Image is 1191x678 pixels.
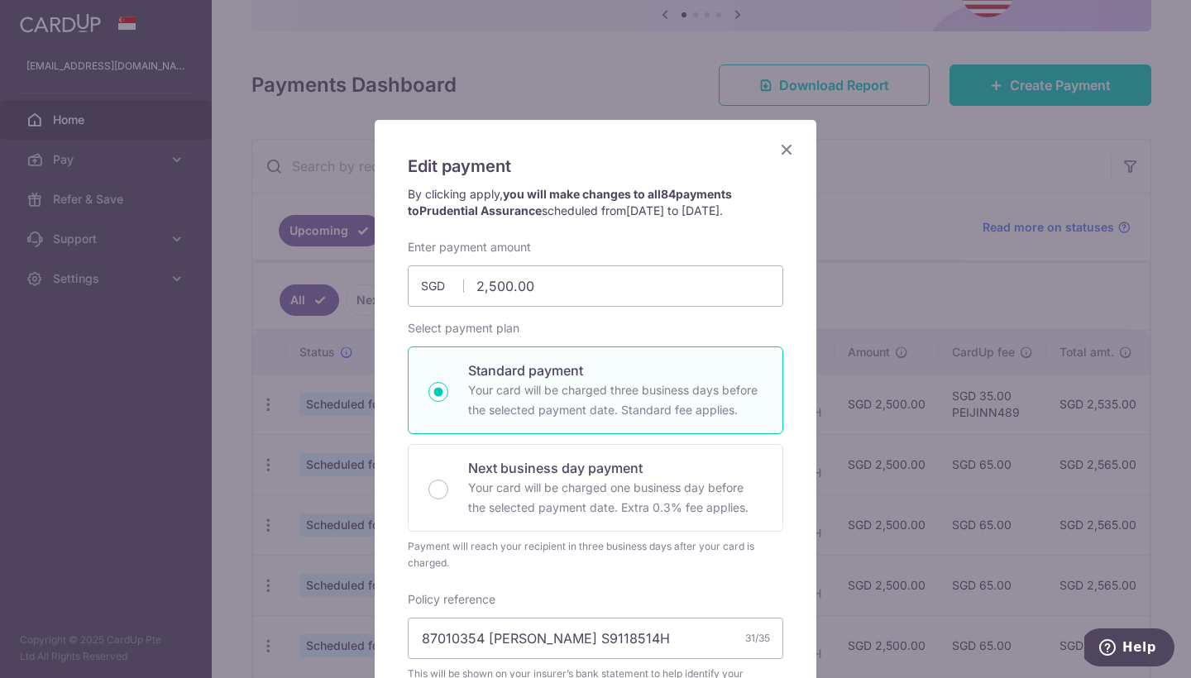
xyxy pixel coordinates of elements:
[745,630,770,647] div: 31/35
[1084,628,1174,670] iframe: Opens a widget where you can find more information
[421,278,464,294] span: SGD
[408,320,519,337] label: Select payment plan
[626,203,720,217] span: [DATE] to [DATE]
[408,186,783,219] p: By clicking apply, scheduled from .
[408,538,783,571] div: Payment will reach your recipient in three business days after your card is charged.
[468,478,763,518] p: Your card will be charged one business day before the selected payment date. Extra 0.3% fee applies.
[408,265,783,307] input: 0.00
[468,380,763,420] p: Your card will be charged three business days before the selected payment date. Standard fee appl...
[408,591,495,608] label: Policy reference
[419,203,542,217] span: Prudential Assurance
[468,360,763,380] p: Standard payment
[777,140,796,160] button: Close
[408,153,783,179] h5: Edit payment
[661,187,676,201] span: 84
[408,187,732,217] strong: you will make changes to all payments to
[468,458,763,478] p: Next business day payment
[408,239,531,255] label: Enter payment amount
